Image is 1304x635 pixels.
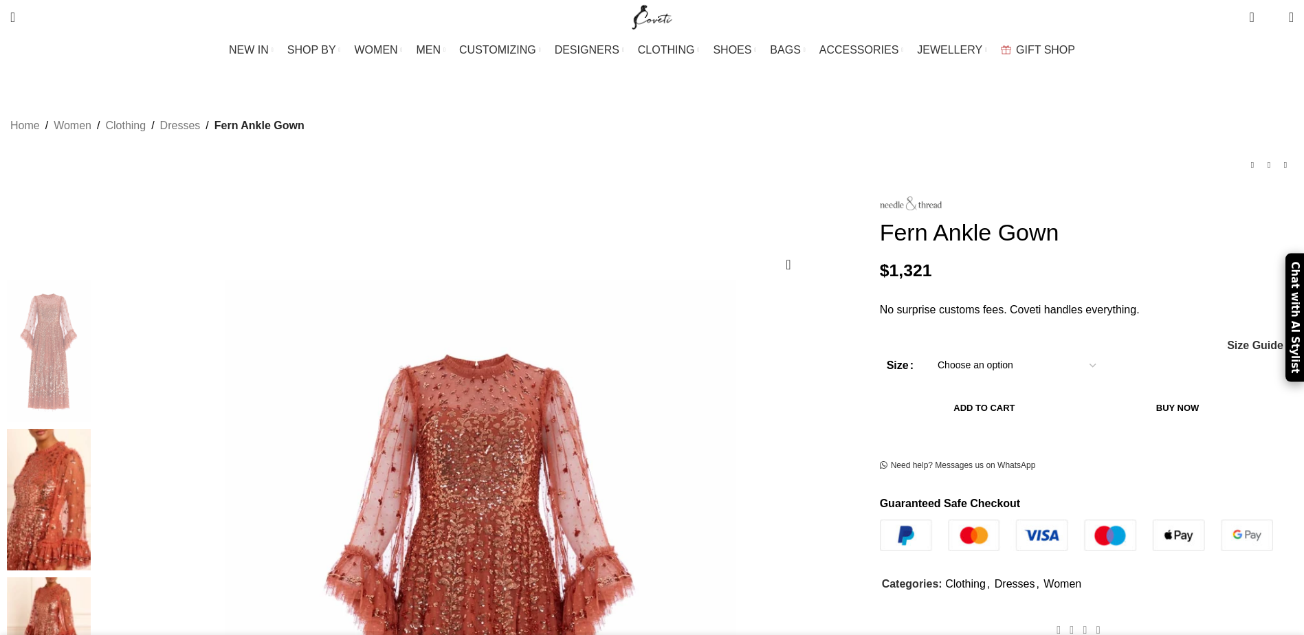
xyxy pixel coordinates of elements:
img: Needle and Thread [880,197,942,210]
div: My Wishlist [1265,3,1279,31]
span: GIFT SHOP [1016,43,1075,56]
a: Previous product [1244,157,1261,173]
span: NEW IN [229,43,269,56]
a: SHOES [713,36,756,64]
span: BAGS [770,43,800,56]
a: 0 [1242,3,1261,31]
span: , [1036,575,1039,593]
img: Needle and Thread [7,280,91,422]
button: Add to cart [887,394,1083,423]
a: Women [1043,578,1081,590]
a: Next product [1277,157,1294,173]
button: Buy now [1089,394,1266,423]
h1: Fern Ankle Gown [880,219,1294,247]
span: ACCESSORIES [819,43,899,56]
img: GiftBag [1001,45,1011,54]
a: Women [54,117,91,135]
a: Site logo [629,10,675,22]
span: DESIGNERS [555,43,619,56]
strong: Guaranteed Safe Checkout [880,498,1021,509]
a: Search [3,3,22,31]
a: GIFT SHOP [1001,36,1075,64]
span: JEWELLERY [917,43,982,56]
p: No surprise customs fees. Coveti handles everything. [880,301,1294,319]
nav: Breadcrumb [10,117,305,135]
a: CUSTOMIZING [459,36,541,64]
a: SHOP BY [287,36,341,64]
span: MEN [417,43,441,56]
a: Clothing [105,117,146,135]
span: WOMEN [355,43,398,56]
a: MEN [417,36,445,64]
span: 0 [1268,14,1278,24]
span: $ [880,261,889,280]
a: CLOTHING [638,36,700,64]
div: Main navigation [3,36,1301,64]
bdi: 1,321 [880,261,932,280]
span: SHOES [713,43,751,56]
a: ACCESSORIES [819,36,904,64]
a: WOMEN [355,36,403,64]
a: DESIGNERS [555,36,624,64]
a: Dresses [995,578,1035,590]
span: SHOP BY [287,43,336,56]
label: Size [887,357,914,375]
span: Categories: [882,578,942,590]
a: Dresses [160,117,201,135]
span: Fern Ankle Gown [214,117,305,135]
a: NEW IN [229,36,274,64]
a: BAGS [770,36,805,64]
span: 0 [1250,7,1261,17]
a: Clothing [945,578,986,590]
a: JEWELLERY [917,36,987,64]
img: guaranteed-safe-checkout-bordered.j [880,520,1273,551]
img: Needle and Thread [7,429,91,571]
span: , [987,575,990,593]
a: Size Guide [1226,340,1283,351]
span: CUSTOMIZING [459,43,536,56]
a: Need help? Messages us on WhatsApp [880,460,1036,471]
span: CLOTHING [638,43,695,56]
a: Home [10,117,40,135]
